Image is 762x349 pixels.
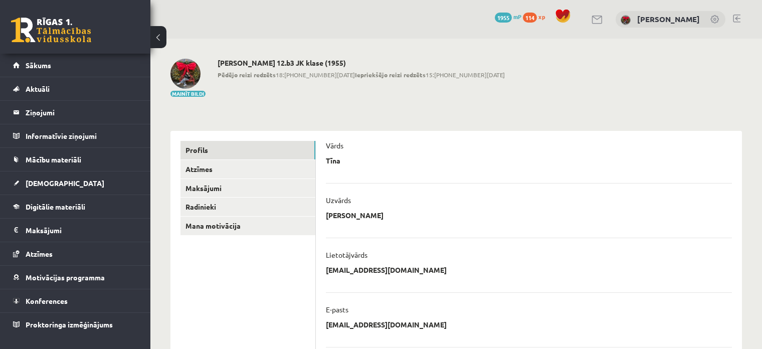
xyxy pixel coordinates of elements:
[180,217,315,235] a: Mana motivācija
[13,289,138,312] a: Konferences
[326,320,447,329] p: [EMAIL_ADDRESS][DOMAIN_NAME]
[26,296,68,305] span: Konferences
[26,84,50,93] span: Aktuāli
[26,273,105,282] span: Motivācijas programma
[495,13,521,21] a: 1955 mP
[170,59,201,89] img: Tīna Šneidere
[26,249,53,258] span: Atzīmes
[218,59,505,67] h2: [PERSON_NAME] 12.b3 JK klase (1955)
[26,219,138,242] legend: Maksājumi
[180,198,315,216] a: Radinieki
[326,265,447,274] p: [EMAIL_ADDRESS][DOMAIN_NAME]
[326,196,351,205] p: Uzvārds
[13,171,138,195] a: [DEMOGRAPHIC_DATA]
[326,141,343,150] p: Vārds
[26,202,85,211] span: Digitālie materiāli
[26,155,81,164] span: Mācību materiāli
[13,313,138,336] a: Proktoringa izmēģinājums
[13,124,138,147] a: Informatīvie ziņojumi
[13,54,138,77] a: Sākums
[523,13,550,21] a: 114 xp
[326,156,340,165] p: Tīna
[26,179,104,188] span: [DEMOGRAPHIC_DATA]
[326,250,367,259] p: Lietotājvārds
[170,91,206,97] button: Mainīt bildi
[180,141,315,159] a: Profils
[538,13,545,21] span: xp
[11,18,91,43] a: Rīgas 1. Tālmācības vidusskola
[523,13,537,23] span: 114
[13,101,138,124] a: Ziņojumi
[13,219,138,242] a: Maksājumi
[26,101,138,124] legend: Ziņojumi
[13,242,138,265] a: Atzīmes
[180,179,315,198] a: Maksājumi
[326,305,348,314] p: E-pasts
[513,13,521,21] span: mP
[218,70,505,79] span: 18:[PHONE_NUMBER][DATE] 15:[PHONE_NUMBER][DATE]
[26,320,113,329] span: Proktoringa izmēģinājums
[355,71,426,79] b: Iepriekšējo reizi redzēts
[326,211,384,220] p: [PERSON_NAME]
[13,148,138,171] a: Mācību materiāli
[637,14,700,24] a: [PERSON_NAME]
[13,266,138,289] a: Motivācijas programma
[621,15,631,25] img: Tīna Šneidere
[495,13,512,23] span: 1955
[26,61,51,70] span: Sākums
[26,124,138,147] legend: Informatīvie ziņojumi
[13,195,138,218] a: Digitālie materiāli
[180,160,315,179] a: Atzīmes
[218,71,276,79] b: Pēdējo reizi redzēts
[13,77,138,100] a: Aktuāli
